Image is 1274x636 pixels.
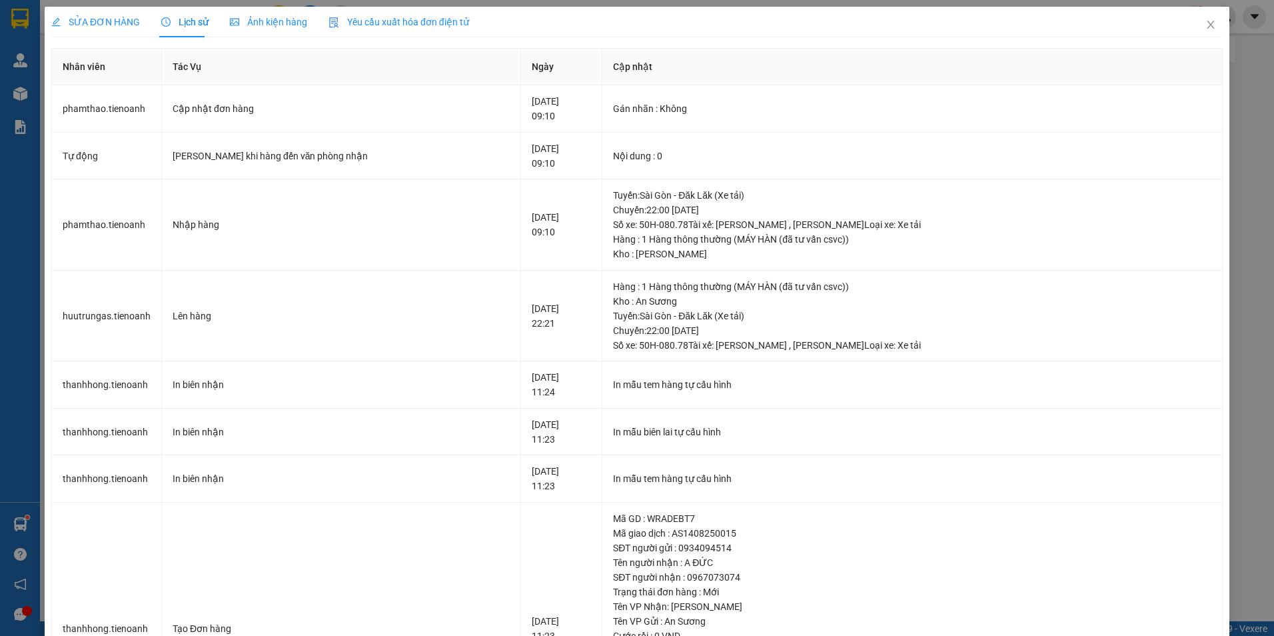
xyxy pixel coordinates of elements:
[173,309,510,323] div: Lên hàng
[532,301,591,331] div: [DATE] 22:21
[532,370,591,399] div: [DATE] 11:24
[613,471,1211,486] div: In mẫu tem hàng tự cấu hình
[52,85,162,133] td: phamthao.tienoanh
[613,614,1211,629] div: Tên VP Gửi : An Sương
[173,377,510,392] div: In biên nhận
[51,17,61,27] span: edit
[173,149,510,163] div: [PERSON_NAME] khi hàng đến văn phòng nhận
[52,409,162,456] td: thanhhong.tienoanh
[613,247,1211,261] div: Kho : [PERSON_NAME]
[52,361,162,409] td: thanhhong.tienoanh
[328,17,469,27] span: Yêu cầu xuất hóa đơn điện tử
[613,101,1211,116] div: Gán nhãn : Không
[613,585,1211,599] div: Trạng thái đơn hàng : Mới
[613,279,1211,294] div: Hàng : 1 Hàng thông thường (MÁY HÀN (đã tư vấn csvc))
[613,309,1211,353] div: Tuyến : Sài Gòn - Đăk Lăk (Xe tải) Chuyến: 22:00 [DATE] Số xe: 50H-080.78 Tài xế: [PERSON_NAME] ,...
[173,471,510,486] div: In biên nhận
[532,417,591,447] div: [DATE] 11:23
[613,541,1211,555] div: SĐT người gửi : 0934094514
[52,271,162,362] td: huutrungas.tienoanh
[613,232,1211,247] div: Hàng : 1 Hàng thông thường (MÁY HÀN (đã tư vấn csvc))
[613,570,1211,585] div: SĐT người nhận : 0967073074
[521,49,602,85] th: Ngày
[613,149,1211,163] div: Nội dung : 0
[1205,19,1216,30] span: close
[613,555,1211,570] div: Tên người nhận : A ĐỨC
[1192,7,1229,44] button: Close
[51,17,140,27] span: SỬA ĐƠN HÀNG
[230,17,307,27] span: Ảnh kiện hàng
[161,17,171,27] span: clock-circle
[52,49,162,85] th: Nhân viên
[52,455,162,503] td: thanhhong.tienoanh
[230,17,239,27] span: picture
[52,133,162,180] td: Tự động
[173,425,510,439] div: In biên nhận
[161,17,209,27] span: Lịch sử
[613,526,1211,541] div: Mã giao dịch : AS1408250015
[532,464,591,493] div: [DATE] 11:23
[602,49,1223,85] th: Cập nhật
[613,425,1211,439] div: In mẫu biên lai tự cấu hình
[173,217,510,232] div: Nhập hàng
[173,101,510,116] div: Cập nhật đơn hàng
[52,179,162,271] td: phamthao.tienoanh
[532,94,591,123] div: [DATE] 09:10
[328,17,339,28] img: icon
[173,621,510,636] div: Tạo Đơn hàng
[162,49,521,85] th: Tác Vụ
[613,511,1211,526] div: Mã GD : WRADEBT7
[532,210,591,239] div: [DATE] 09:10
[613,377,1211,392] div: In mẫu tem hàng tự cấu hình
[532,141,591,171] div: [DATE] 09:10
[613,599,1211,614] div: Tên VP Nhận: [PERSON_NAME]
[613,294,1211,309] div: Kho : An Sương
[613,188,1211,232] div: Tuyến : Sài Gòn - Đăk Lăk (Xe tải) Chuyến: 22:00 [DATE] Số xe: 50H-080.78 Tài xế: [PERSON_NAME] ,...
